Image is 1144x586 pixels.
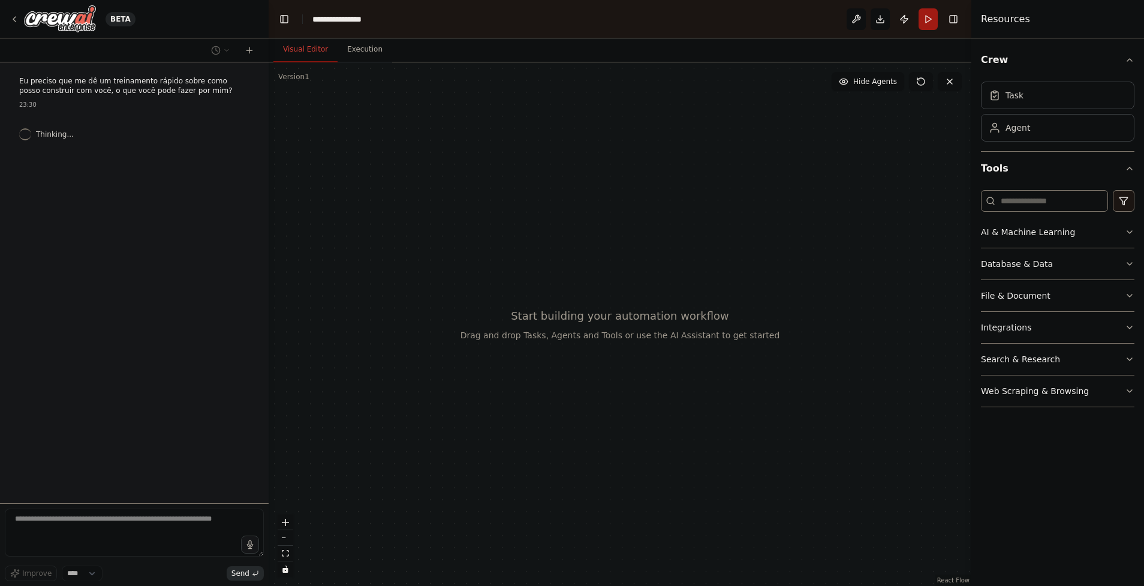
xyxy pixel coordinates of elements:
[24,5,96,32] img: Logo
[981,258,1053,270] div: Database & Data
[227,566,264,581] button: Send
[981,344,1134,375] button: Search & Research
[231,569,249,578] span: Send
[278,72,309,82] div: Version 1
[338,37,392,62] button: Execution
[981,290,1050,302] div: File & Document
[106,12,136,26] div: BETA
[981,152,1134,185] button: Tools
[981,375,1134,407] button: Web Scraping & Browsing
[832,72,904,91] button: Hide Agents
[278,561,293,577] button: toggle interactivity
[981,185,1134,417] div: Tools
[981,43,1134,77] button: Crew
[981,226,1075,238] div: AI & Machine Learning
[206,43,235,58] button: Switch to previous chat
[981,353,1060,365] div: Search & Research
[19,100,249,109] div: 23:30
[981,12,1030,26] h4: Resources
[981,321,1031,333] div: Integrations
[278,515,293,577] div: React Flow controls
[276,11,293,28] button: Hide left sidebar
[1005,89,1023,101] div: Task
[945,11,962,28] button: Hide right sidebar
[278,530,293,546] button: zoom out
[19,77,249,95] p: Eu preciso que me dê um treinamento rápido sobre como posso construir com você, o que você pode f...
[981,248,1134,280] button: Database & Data
[5,566,57,581] button: Improve
[240,43,259,58] button: Start a new chat
[241,536,259,554] button: Click to speak your automation idea
[1005,122,1030,134] div: Agent
[981,217,1134,248] button: AI & Machine Learning
[981,312,1134,343] button: Integrations
[22,569,52,578] span: Improve
[981,77,1134,151] div: Crew
[312,13,372,25] nav: breadcrumb
[853,77,897,86] span: Hide Agents
[36,130,74,139] span: Thinking...
[273,37,338,62] button: Visual Editor
[981,385,1089,397] div: Web Scraping & Browsing
[937,577,970,584] a: React Flow attribution
[278,515,293,530] button: zoom in
[981,280,1134,311] button: File & Document
[278,546,293,561] button: fit view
